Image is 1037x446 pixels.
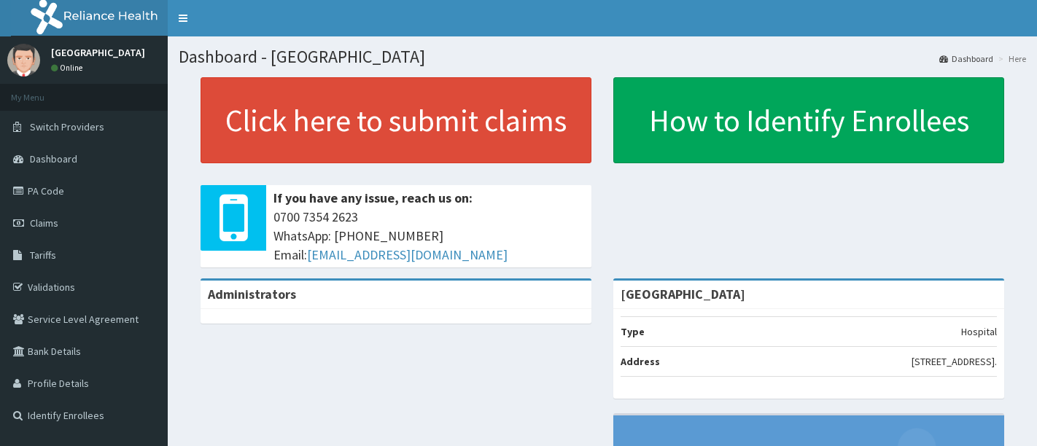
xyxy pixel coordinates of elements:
p: [STREET_ADDRESS]. [912,354,997,369]
b: Administrators [208,286,296,302]
span: Claims [30,216,58,230]
a: Click here to submit claims [201,77,591,163]
li: Here [995,52,1026,65]
img: User Image [7,44,40,77]
strong: [GEOGRAPHIC_DATA] [621,286,745,302]
a: How to Identify Enrollees [613,77,1004,163]
a: Dashboard [939,52,993,65]
p: [GEOGRAPHIC_DATA] [51,47,145,58]
span: Switch Providers [30,120,104,133]
b: If you have any issue, reach us on: [273,189,473,206]
span: Tariffs [30,249,56,262]
span: 0700 7354 2623 WhatsApp: [PHONE_NUMBER] Email: [273,208,584,264]
a: Online [51,63,86,73]
b: Address [621,355,660,368]
a: [EMAIL_ADDRESS][DOMAIN_NAME] [307,246,508,263]
span: Dashboard [30,152,77,165]
p: Hospital [961,324,997,339]
h1: Dashboard - [GEOGRAPHIC_DATA] [179,47,1026,66]
b: Type [621,325,645,338]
